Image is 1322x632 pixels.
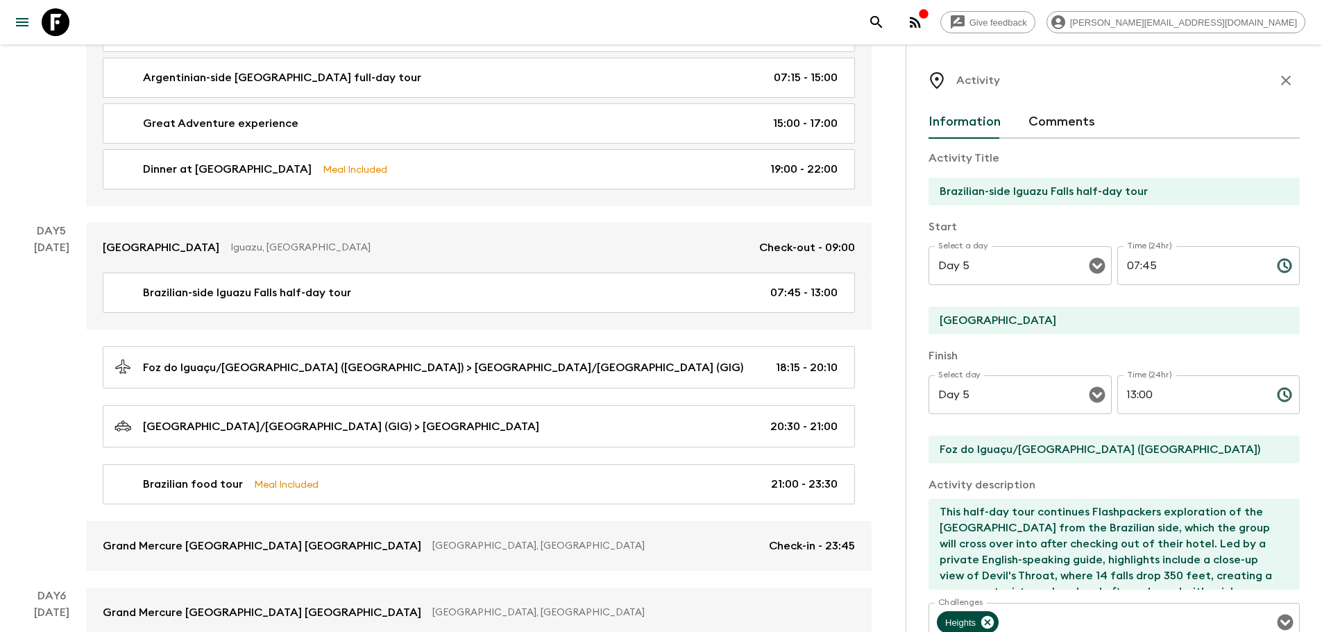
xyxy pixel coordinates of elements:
[929,307,1289,334] input: Start Location
[103,239,219,256] p: [GEOGRAPHIC_DATA]
[937,615,984,631] span: Heights
[938,369,981,381] label: Select day
[1117,375,1266,414] input: hh:mm
[143,161,312,178] p: Dinner at [GEOGRAPHIC_DATA]
[770,418,838,435] p: 20:30 - 21:00
[776,359,838,376] p: 18:15 - 20:10
[929,219,1300,235] p: Start
[34,239,69,571] div: [DATE]
[143,115,298,132] p: Great Adventure experience
[254,477,319,492] p: Meal Included
[1087,385,1107,404] button: Open
[86,521,872,571] a: Grand Mercure [GEOGRAPHIC_DATA] [GEOGRAPHIC_DATA][GEOGRAPHIC_DATA], [GEOGRAPHIC_DATA]Check-in - 2...
[143,359,743,376] p: Foz do Iguaçu/[GEOGRAPHIC_DATA] ([GEOGRAPHIC_DATA]) > [GEOGRAPHIC_DATA]/[GEOGRAPHIC_DATA] (GIG)
[1062,17,1305,28] span: [PERSON_NAME][EMAIL_ADDRESS][DOMAIN_NAME]
[1271,381,1298,409] button: Choose time, selected time is 1:00 PM
[1127,369,1172,381] label: Time (24hr)
[103,346,855,388] a: Foz do Iguaçu/[GEOGRAPHIC_DATA] ([GEOGRAPHIC_DATA]) > [GEOGRAPHIC_DATA]/[GEOGRAPHIC_DATA] (GIG)18...
[929,105,1001,139] button: Information
[432,606,844,620] p: [GEOGRAPHIC_DATA], [GEOGRAPHIC_DATA]
[86,223,872,273] a: [GEOGRAPHIC_DATA]Iguazu, [GEOGRAPHIC_DATA]Check-out - 09:00
[1276,613,1295,632] button: Open
[103,149,855,189] a: Dinner at [GEOGRAPHIC_DATA]Meal Included19:00 - 22:00
[769,538,855,554] p: Check-in - 23:45
[1271,252,1298,280] button: Choose time, selected time is 7:45 AM
[432,539,758,553] p: [GEOGRAPHIC_DATA], [GEOGRAPHIC_DATA]
[103,538,421,554] p: Grand Mercure [GEOGRAPHIC_DATA] [GEOGRAPHIC_DATA]
[323,162,387,177] p: Meal Included
[17,223,86,239] p: Day 5
[143,284,351,301] p: Brazilian-side Iguazu Falls half-day tour
[759,239,855,256] p: Check-out - 09:00
[956,72,1000,89] p: Activity
[103,58,855,98] a: Argentinian-side [GEOGRAPHIC_DATA] full-day tour07:15 - 15:00
[771,476,838,493] p: 21:00 - 23:30
[929,150,1300,166] p: Activity Title
[962,17,1035,28] span: Give feedback
[929,178,1289,205] input: E.g Hozuagawa boat tour
[773,115,838,132] p: 15:00 - 17:00
[143,476,243,493] p: Brazilian food tour
[103,464,855,504] a: Brazilian food tourMeal Included21:00 - 23:30
[103,405,855,447] a: [GEOGRAPHIC_DATA]/[GEOGRAPHIC_DATA] (GIG) > [GEOGRAPHIC_DATA]20:30 - 21:00
[863,8,890,36] button: search adventures
[1127,240,1172,252] label: Time (24hr)
[143,418,539,435] p: [GEOGRAPHIC_DATA]/[GEOGRAPHIC_DATA] (GIG) > [GEOGRAPHIC_DATA]
[770,161,838,178] p: 19:00 - 22:00
[929,436,1289,463] input: End Location (leave blank if same as Start)
[774,69,838,86] p: 07:15 - 15:00
[103,604,421,621] p: Grand Mercure [GEOGRAPHIC_DATA] [GEOGRAPHIC_DATA]
[940,11,1035,33] a: Give feedback
[103,103,855,144] a: Great Adventure experience15:00 - 17:00
[8,8,36,36] button: menu
[929,477,1300,493] p: Activity description
[17,588,86,604] p: Day 6
[929,348,1300,364] p: Finish
[938,597,983,608] label: Challenges
[938,240,988,252] label: Select a day
[1028,105,1095,139] button: Comments
[770,284,838,301] p: 07:45 - 13:00
[1087,256,1107,275] button: Open
[143,69,421,86] p: Argentinian-side [GEOGRAPHIC_DATA] full-day tour
[230,241,748,255] p: Iguazu, [GEOGRAPHIC_DATA]
[929,499,1289,590] textarea: This half-day tour continues Flashpackers exploration of the [GEOGRAPHIC_DATA] from the Brazilian...
[1046,11,1305,33] div: [PERSON_NAME][EMAIL_ADDRESS][DOMAIN_NAME]
[1117,246,1266,285] input: hh:mm
[103,273,855,313] a: Brazilian-side Iguazu Falls half-day tour07:45 - 13:00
